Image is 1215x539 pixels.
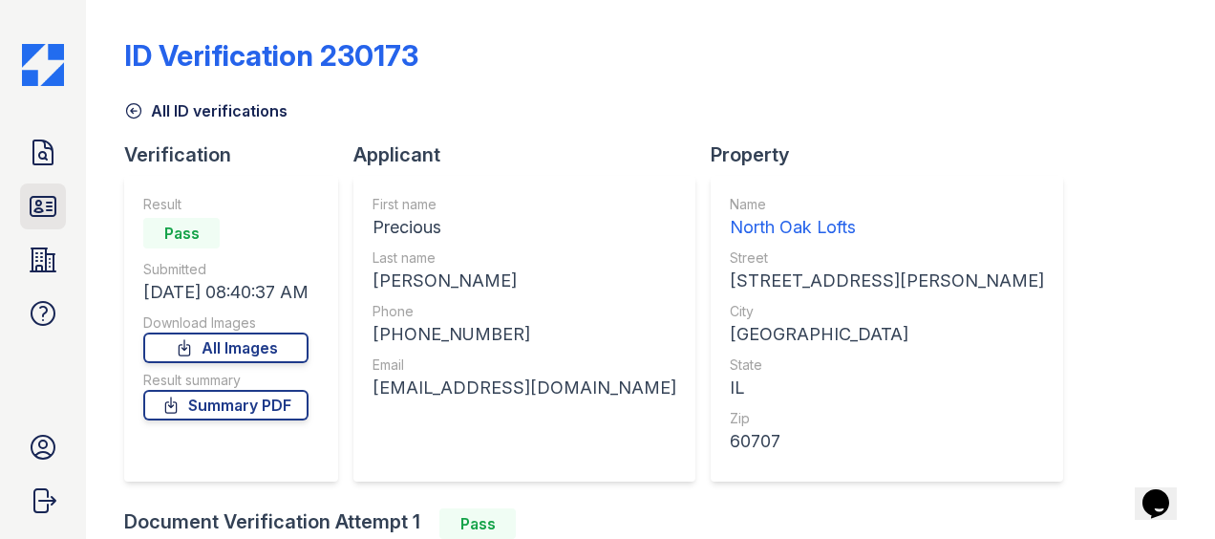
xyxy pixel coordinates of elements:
[124,38,418,73] div: ID Verification 230173
[143,260,309,279] div: Submitted
[22,44,64,86] img: CE_Icon_Blue-c292c112584629df590d857e76928e9f676e5b41ef8f769ba2f05ee15b207248.png
[143,371,309,390] div: Result summary
[143,195,309,214] div: Result
[353,141,711,168] div: Applicant
[143,313,309,333] div: Download Images
[730,248,1044,268] div: Street
[730,302,1044,321] div: City
[143,218,220,248] div: Pass
[730,356,1044,375] div: State
[439,508,516,539] div: Pass
[711,141,1078,168] div: Property
[124,141,353,168] div: Verification
[373,375,676,401] div: [EMAIL_ADDRESS][DOMAIN_NAME]
[373,195,676,214] div: First name
[143,279,309,306] div: [DATE] 08:40:37 AM
[730,321,1044,348] div: [GEOGRAPHIC_DATA]
[1135,463,1196,520] iframe: chat widget
[730,214,1044,241] div: North Oak Lofts
[730,268,1044,294] div: [STREET_ADDRESS][PERSON_NAME]
[143,333,309,363] a: All Images
[373,214,676,241] div: Precious
[730,375,1044,401] div: IL
[143,390,309,420] a: Summary PDF
[124,99,288,122] a: All ID verifications
[373,248,676,268] div: Last name
[373,356,676,375] div: Email
[730,409,1044,428] div: Zip
[373,268,676,294] div: [PERSON_NAME]
[373,302,676,321] div: Phone
[730,195,1044,214] div: Name
[730,195,1044,241] a: Name North Oak Lofts
[730,428,1044,455] div: 60707
[373,321,676,348] div: [PHONE_NUMBER]
[124,508,1078,539] div: Document Verification Attempt 1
